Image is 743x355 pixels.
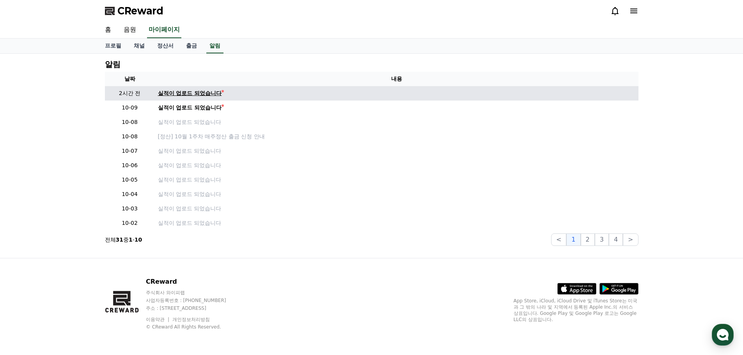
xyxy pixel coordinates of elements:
a: 실적이 업로드 되었습니다 [158,219,635,227]
a: 홈 [99,22,117,38]
a: 실적이 업로드 되었습니다 [158,161,635,170]
a: 대화 [51,247,101,267]
a: 알림 [206,39,223,53]
p: 10-02 [108,219,152,227]
p: 사업자등록번호 : [PHONE_NUMBER] [146,297,241,304]
button: 2 [581,233,595,246]
a: 실적이 업로드 되었습니다 [158,190,635,198]
p: 10-04 [108,190,152,198]
span: CReward [117,5,163,17]
p: 전체 중 - [105,236,142,244]
button: < [551,233,566,246]
button: > [623,233,638,246]
div: 실적이 업로드 되었습니다 [158,89,222,97]
p: 10-06 [108,161,152,170]
a: 실적이 업로드 되었습니다 [158,176,635,184]
p: CReward [146,277,241,286]
a: [정산] 10월 1주차 매주정산 출금 신청 안내 [158,132,635,141]
p: © CReward All Rights Reserved. [146,324,241,330]
span: 홈 [25,259,29,265]
button: 4 [609,233,623,246]
p: 2시간 전 [108,89,152,97]
p: 10-08 [108,118,152,126]
th: 내용 [155,72,638,86]
a: 프로필 [99,39,128,53]
span: 설정 [121,259,130,265]
p: 10-05 [108,176,152,184]
p: 10-07 [108,147,152,155]
a: 홈 [2,247,51,267]
h4: 알림 [105,60,121,69]
a: 실적이 업로드 되었습니다 [158,147,635,155]
p: 주소 : [STREET_ADDRESS] [146,305,241,311]
a: 실적이 업로드 되었습니다 [158,118,635,126]
button: 3 [595,233,609,246]
strong: 31 [116,237,123,243]
p: 10-09 [108,104,152,112]
a: CReward [105,5,163,17]
button: 1 [566,233,580,246]
p: 주식회사 와이피랩 [146,290,241,296]
a: 실적이 업로드 되었습니다 [158,104,635,112]
p: 10-08 [108,132,152,141]
a: 이용약관 [146,317,170,322]
a: 마이페이지 [147,22,181,38]
a: 실적이 업로드 되었습니다 [158,89,635,97]
a: 출금 [180,39,203,53]
strong: 1 [129,237,133,243]
p: App Store, iCloud, iCloud Drive 및 iTunes Store는 미국과 그 밖의 나라 및 지역에서 등록된 Apple Inc.의 서비스 상표입니다. Goo... [514,298,638,323]
a: 개인정보처리방침 [172,317,210,322]
a: 실적이 업로드 되었습니다 [158,205,635,213]
a: 채널 [128,39,151,53]
a: 정산서 [151,39,180,53]
div: 실적이 업로드 되었습니다 [158,104,222,112]
a: 음원 [117,22,142,38]
th: 날짜 [105,72,155,86]
span: 대화 [71,259,81,265]
strong: 10 [135,237,142,243]
a: 설정 [101,247,150,267]
p: 10-03 [108,205,152,213]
